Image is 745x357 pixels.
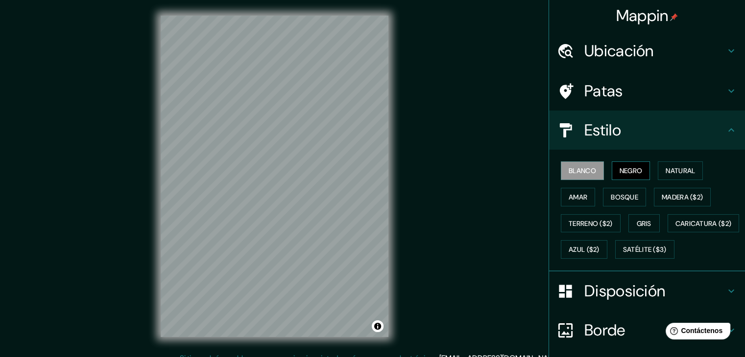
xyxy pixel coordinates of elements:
font: Natural [666,166,695,175]
button: Bosque [603,188,646,206]
font: Borde [584,320,625,340]
font: Mappin [616,5,669,26]
font: Bosque [611,193,638,201]
button: Madera ($2) [654,188,711,206]
div: Disposición [549,271,745,311]
button: Blanco [561,161,604,180]
font: Satélite ($3) [623,245,667,254]
canvas: Mapa [161,16,388,337]
div: Patas [549,71,745,111]
font: Amar [569,193,587,201]
div: Borde [549,311,745,350]
button: Amar [561,188,595,206]
font: Disposición [584,281,665,301]
font: Caricatura ($2) [675,219,732,228]
button: Caricatura ($2) [668,214,740,233]
font: Gris [637,219,651,228]
font: Terreno ($2) [569,219,613,228]
button: Negro [612,161,650,180]
font: Patas [584,81,623,101]
button: Azul ($2) [561,240,607,259]
button: Activar o desactivar atribución [372,320,384,332]
font: Blanco [569,166,596,175]
img: pin-icon.png [670,13,678,21]
div: Ubicación [549,31,745,70]
button: Gris [628,214,660,233]
button: Satélite ($3) [615,240,674,259]
font: Azul ($2) [569,245,600,254]
button: Natural [658,161,703,180]
font: Madera ($2) [662,193,703,201]
font: Ubicación [584,41,654,61]
iframe: Lanzador de widgets de ayuda [658,319,734,346]
font: Negro [620,166,643,175]
div: Estilo [549,111,745,150]
font: Estilo [584,120,621,140]
button: Terreno ($2) [561,214,621,233]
